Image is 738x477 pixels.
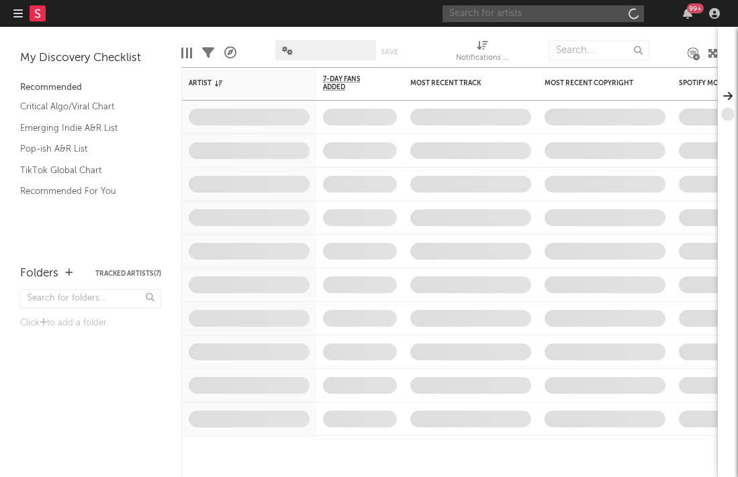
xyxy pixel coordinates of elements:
[381,48,398,56] button: Save
[323,75,377,91] span: 7-Day Fans Added
[549,40,649,60] input: Search...
[20,289,161,309] input: Search for folders...
[456,34,510,72] div: Notifications (Artist)
[20,50,161,66] div: My Discovery Checklist
[202,34,214,72] div: Filters
[20,99,148,114] a: Critical Algo/Viral Chart
[20,142,148,156] a: Pop-ish A&R List
[456,50,510,66] div: Notifications (Artist)
[181,34,192,72] div: Edit Columns
[20,163,148,178] a: TikTok Global Chart
[443,5,644,22] input: Search for artists
[683,8,692,19] button: 99+
[410,79,511,87] div: Most Recent Track
[224,34,236,72] div: A&R Pipeline
[20,121,148,136] a: Emerging Indie A&R List
[95,270,161,277] button: Tracked Artists(7)
[545,79,645,87] div: Most Recent Copyright
[20,266,58,282] div: Folders
[20,80,161,96] div: Recommended
[20,184,148,199] a: Recommended For You
[20,315,161,331] div: Click to add a folder.
[189,79,289,87] div: Artist
[687,3,704,13] div: 99 +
